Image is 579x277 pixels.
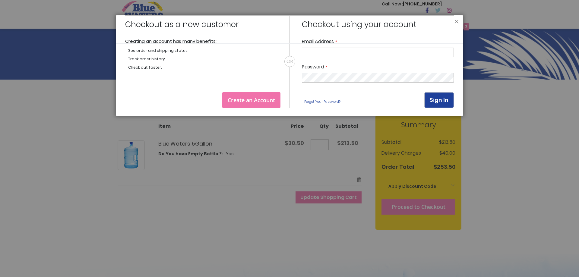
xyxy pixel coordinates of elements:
[304,99,340,104] span: Forgot Your Password?
[128,65,280,70] li: Check out faster.
[128,48,280,53] li: See order and shipping status.
[302,97,343,106] a: Forgot Your Password?
[430,96,448,104] span: Sign In
[228,96,275,104] span: Create an Account
[222,92,280,108] a: Create an Account
[302,63,324,70] span: Password
[128,56,280,62] li: Track order history.
[424,92,454,108] button: Sign In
